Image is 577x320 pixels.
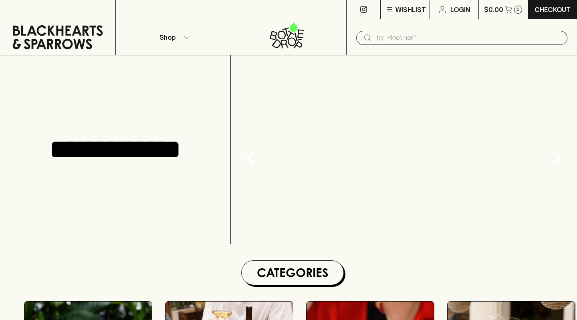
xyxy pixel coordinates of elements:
[484,5,503,14] p: $0.00
[541,142,573,174] button: Next
[159,32,176,42] p: Shop
[245,264,340,282] h1: Categories
[535,5,571,14] p: Checkout
[375,31,561,44] input: Try "Pinot noir"
[450,5,470,14] p: Login
[231,55,577,244] img: gif;base64,R0lGODlhAQABAAAAACH5BAEKAAEALAAAAAABAAEAAAICTAEAOw==
[235,142,267,174] button: Previous
[116,19,231,55] button: Shop
[395,5,426,14] p: Wishlist
[516,7,520,12] p: 0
